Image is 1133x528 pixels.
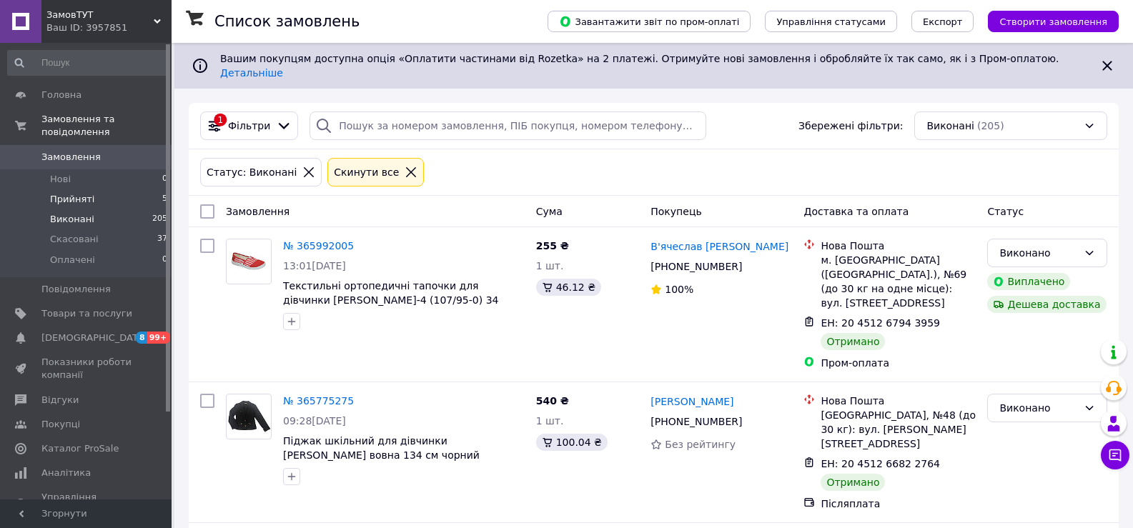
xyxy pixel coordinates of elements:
div: Післяплата [821,497,976,511]
a: [PERSON_NAME] [650,394,733,409]
a: Піджак шкільний для дівчинки [PERSON_NAME] вовна 134 см чорний [283,435,480,461]
span: Створити замовлення [999,16,1107,27]
span: Без рейтингу [665,439,736,450]
a: Детальніше [220,67,283,79]
a: № 365775275 [283,395,354,407]
button: Експорт [911,11,974,32]
span: 100% [665,284,693,295]
div: Ваш ID: 3957851 [46,21,172,34]
span: Скасовані [50,233,99,246]
span: (205) [977,120,1004,131]
span: 1 шт. [536,415,564,427]
span: Управління сайтом [41,491,132,517]
a: Фото товару [226,394,272,439]
span: Покупець [650,206,701,217]
span: Завантажити звіт по пром-оплаті [559,15,739,28]
span: 205 [152,213,167,226]
div: Отримано [821,333,885,350]
span: 5 [162,193,167,206]
span: 8 [136,332,147,344]
span: 37 [157,233,167,246]
span: Вашим покупцям доступна опція «Оплатити частинами від Rozetka» на 2 платежі. Отримуйте нові замов... [220,53,1064,79]
div: м. [GEOGRAPHIC_DATA] ([GEOGRAPHIC_DATA].), №69 (до 30 кг на одне місце): вул. [STREET_ADDRESS] [821,253,976,310]
div: Нова Пошта [821,239,976,253]
button: Управління статусами [765,11,897,32]
img: Фото товару [227,249,271,275]
button: Завантажити звіт по пром-оплаті [548,11,751,32]
span: 09:28[DATE] [283,415,346,427]
img: Фото товару [227,399,271,434]
span: Замовлення та повідомлення [41,113,172,139]
input: Пошук [7,50,169,76]
span: ЕН: 20 4512 6682 2764 [821,458,940,469]
div: Cкинути все [331,164,402,180]
span: Каталог ProSale [41,442,119,455]
span: Доставка та оплата [803,206,909,217]
a: № 365992005 [283,240,354,251]
div: [PHONE_NUMBER] [648,256,745,277]
span: Управління статусами [776,16,886,27]
span: 99+ [147,332,171,344]
div: [GEOGRAPHIC_DATA], №48 (до 30 кг): вул. [PERSON_NAME][STREET_ADDRESS] [821,408,976,451]
div: Дешева доставка [987,296,1106,313]
span: Замовлення [41,151,101,164]
span: 540 ₴ [536,395,569,407]
input: Пошук за номером замовлення, ПІБ покупця, номером телефону, Email, номером накладної [310,111,706,140]
div: 46.12 ₴ [536,279,601,296]
span: Виконані [50,213,94,226]
span: Статус [987,206,1024,217]
div: Виконано [999,245,1078,261]
span: Аналітика [41,467,91,479]
div: Виконано [999,400,1078,416]
span: Виконані [926,119,974,133]
span: ЕН: 20 4512 6794 3959 [821,317,940,329]
span: Експорт [923,16,963,27]
div: Пром-оплата [821,356,976,370]
span: Відгуки [41,394,79,407]
span: 1 шт. [536,260,564,272]
div: [PHONE_NUMBER] [648,412,745,432]
span: [DEMOGRAPHIC_DATA] [41,332,147,344]
div: Нова Пошта [821,394,976,408]
span: Cума [536,206,563,217]
a: В'ячеслав [PERSON_NAME] [650,239,788,254]
span: 13:01[DATE] [283,260,346,272]
span: 255 ₴ [536,240,569,251]
span: Оплачені [50,254,95,267]
a: Текстильні ортопедичні тапочки для дівчинки [PERSON_NAME]-4 (107/95-0) 34 червоний [283,280,498,320]
h1: Список замовлень [214,13,360,30]
div: Статус: Виконані [204,164,300,180]
span: Товари та послуги [41,307,132,320]
span: Збережені фільтри: [798,119,903,133]
div: 100.04 ₴ [536,434,608,451]
span: ЗамовТУТ [46,9,154,21]
span: 0 [162,254,167,267]
span: Покупці [41,418,80,431]
div: Виплачено [987,273,1070,290]
span: 0 [162,173,167,186]
span: Фільтри [228,119,270,133]
a: Створити замовлення [974,15,1119,26]
span: Головна [41,89,81,101]
span: Повідомлення [41,283,111,296]
span: Замовлення [226,206,290,217]
button: Створити замовлення [988,11,1119,32]
button: Чат з покупцем [1101,441,1129,469]
span: Прийняті [50,193,94,206]
span: Нові [50,173,71,186]
a: Фото товару [226,239,272,284]
div: Отримано [821,474,885,491]
span: Показники роботи компанії [41,356,132,382]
